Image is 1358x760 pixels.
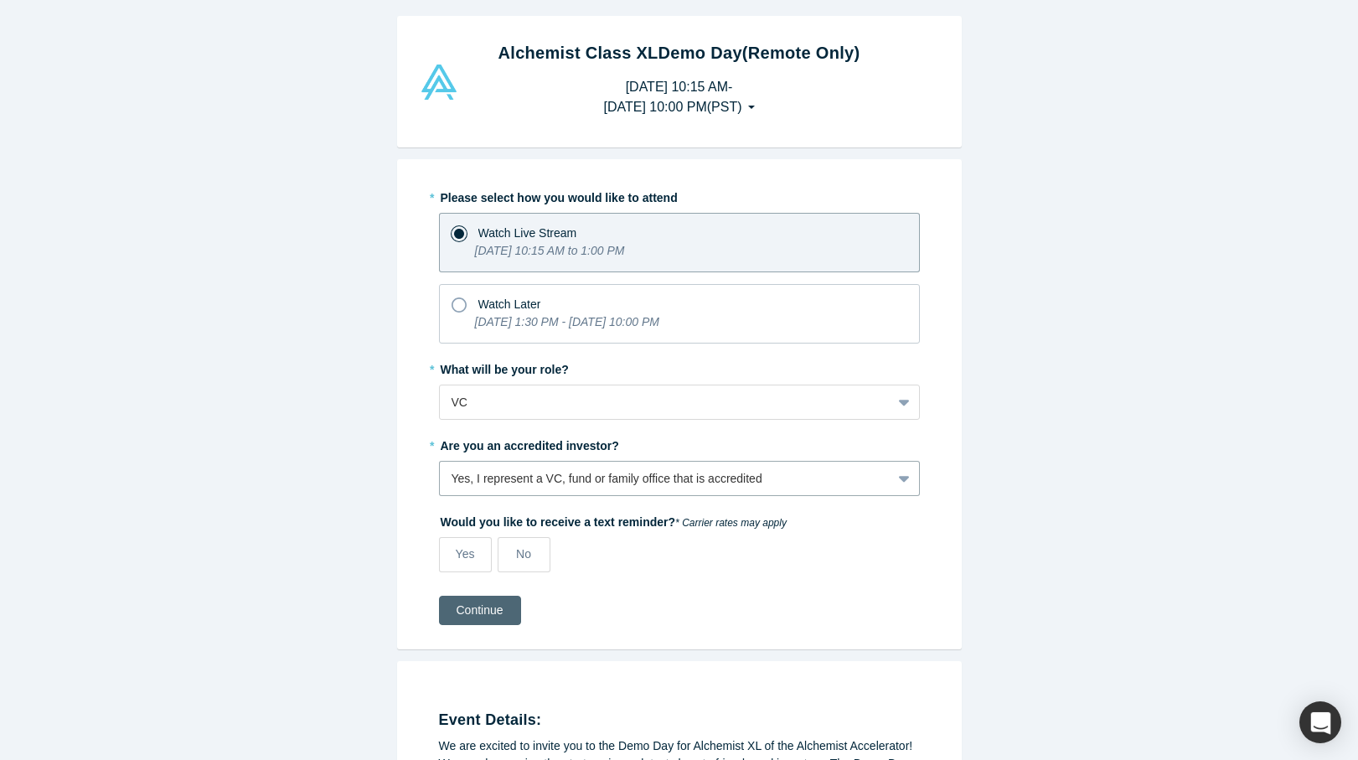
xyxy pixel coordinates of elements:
[439,711,542,728] strong: Event Details:
[419,65,459,100] img: Alchemist Vault Logo
[478,226,577,240] span: Watch Live Stream
[439,737,920,755] div: We are excited to invite you to the Demo Day for Alchemist XL of the Alchemist Accelerator!
[516,547,531,561] span: No
[439,184,920,207] label: Please select how you would like to attend
[675,517,787,529] em: * Carrier rates may apply
[475,315,659,328] i: [DATE] 1:30 PM - [DATE] 10:00 PM
[498,44,860,62] strong: Alchemist Class XL Demo Day (Remote Only)
[439,508,920,531] label: Would you like to receive a text reminder?
[586,71,772,123] button: [DATE] 10:15 AM-[DATE] 10:00 PM(PST)
[475,244,625,257] i: [DATE] 10:15 AM to 1:00 PM
[439,596,521,625] button: Continue
[439,432,920,455] label: Are you an accredited investor?
[452,470,880,488] div: Yes, I represent a VC, fund or family office that is accredited
[456,547,475,561] span: Yes
[478,297,541,311] span: Watch Later
[439,355,920,379] label: What will be your role?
